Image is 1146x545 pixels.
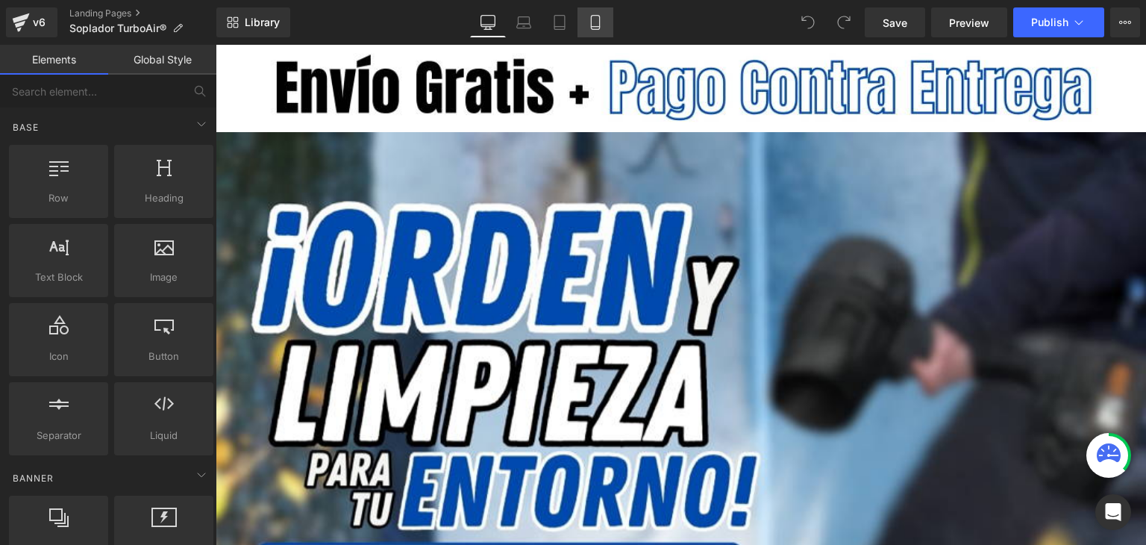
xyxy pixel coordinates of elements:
[13,428,104,443] span: Separator
[1013,7,1104,37] button: Publish
[949,15,989,31] span: Preview
[931,7,1007,37] a: Preview
[69,22,166,34] span: Soplador TurboAir®
[119,428,209,443] span: Liquid
[1095,494,1131,530] div: Open Intercom Messenger
[829,7,859,37] button: Redo
[216,7,290,37] a: New Library
[108,45,216,75] a: Global Style
[793,7,823,37] button: Undo
[13,349,104,364] span: Icon
[577,7,613,37] a: Mobile
[542,7,577,37] a: Tablet
[1031,16,1068,28] span: Publish
[470,7,506,37] a: Desktop
[69,7,216,19] a: Landing Pages
[119,190,209,206] span: Heading
[119,349,209,364] span: Button
[11,120,40,134] span: Base
[883,15,907,31] span: Save
[11,471,55,485] span: Banner
[13,190,104,206] span: Row
[6,7,57,37] a: v6
[506,7,542,37] a: Laptop
[1110,7,1140,37] button: More
[30,13,48,32] div: v6
[13,270,104,285] span: Text Block
[245,16,280,29] span: Library
[119,270,209,285] span: Image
